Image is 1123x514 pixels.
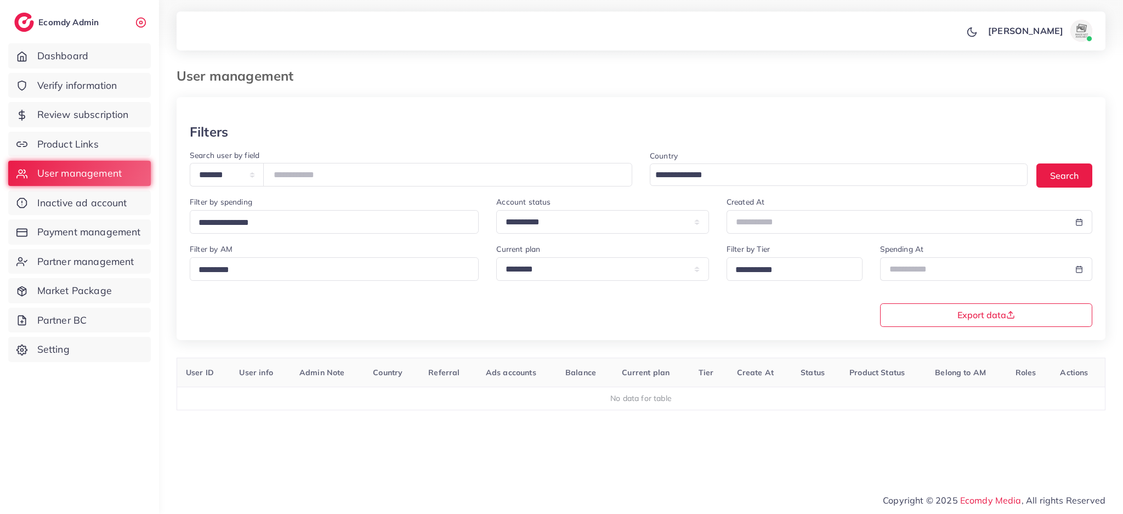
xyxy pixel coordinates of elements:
[190,210,479,234] div: Search for option
[622,368,670,377] span: Current plan
[37,225,141,239] span: Payment management
[883,494,1105,507] span: Copyright © 2025
[801,368,825,377] span: Status
[177,68,302,84] h3: User management
[299,368,345,377] span: Admin Note
[190,257,479,281] div: Search for option
[935,368,986,377] span: Belong to AM
[428,368,460,377] span: Referral
[8,278,151,303] a: Market Package
[239,368,273,377] span: User info
[1016,368,1036,377] span: Roles
[8,43,151,69] a: Dashboard
[186,368,214,377] span: User ID
[14,13,101,32] a: logoEcomdy Admin
[727,257,863,281] div: Search for option
[195,262,464,279] input: Search for option
[190,244,232,255] label: Filter by AM
[37,255,134,269] span: Partner management
[37,137,99,151] span: Product Links
[737,368,774,377] span: Create At
[190,196,252,207] label: Filter by spending
[8,337,151,362] a: Setting
[731,262,848,279] input: Search for option
[727,196,765,207] label: Created At
[8,249,151,274] a: Partner management
[1036,163,1092,187] button: Search
[496,244,540,255] label: Current plan
[8,73,151,98] a: Verify information
[1070,20,1092,42] img: avatar
[1022,494,1105,507] span: , All rights Reserved
[982,20,1097,42] a: [PERSON_NAME]avatar
[650,163,1028,186] div: Search for option
[37,78,117,93] span: Verify information
[190,124,228,140] h3: Filters
[37,166,122,180] span: User management
[880,303,1093,327] button: Export data
[8,308,151,333] a: Partner BC
[960,495,1022,506] a: Ecomdy Media
[8,219,151,245] a: Payment management
[38,17,101,27] h2: Ecomdy Admin
[37,342,70,357] span: Setting
[190,150,259,161] label: Search user by field
[650,150,678,161] label: Country
[651,167,1013,184] input: Search for option
[37,108,129,122] span: Review subscription
[195,214,464,231] input: Search for option
[727,244,770,255] label: Filter by Tier
[8,102,151,127] a: Review subscription
[565,368,596,377] span: Balance
[373,368,402,377] span: Country
[37,284,112,298] span: Market Package
[8,132,151,157] a: Product Links
[486,368,536,377] span: Ads accounts
[37,313,87,327] span: Partner BC
[183,393,1099,404] div: No data for table
[880,244,924,255] label: Spending At
[8,161,151,186] a: User management
[37,49,88,63] span: Dashboard
[37,196,127,210] span: Inactive ad account
[14,13,34,32] img: logo
[957,310,1015,319] span: Export data
[496,196,551,207] label: Account status
[699,368,714,377] span: Tier
[1060,368,1088,377] span: Actions
[8,190,151,216] a: Inactive ad account
[988,24,1063,37] p: [PERSON_NAME]
[849,368,905,377] span: Product Status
